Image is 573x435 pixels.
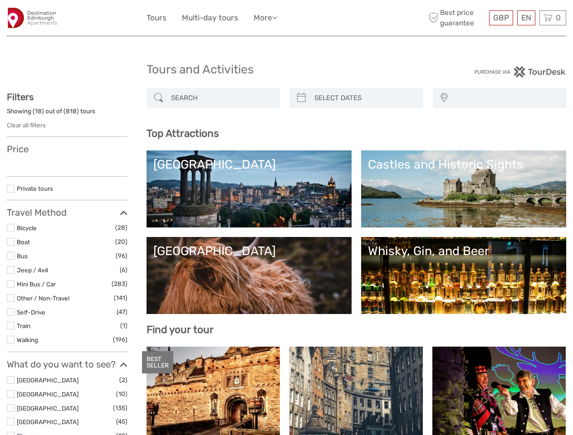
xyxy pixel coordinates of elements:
[17,224,37,232] a: Bicycle
[17,336,38,343] a: Walking
[147,11,167,24] a: Tours
[17,391,78,398] a: [GEOGRAPHIC_DATA]
[493,13,509,22] span: GBP
[17,252,28,260] a: Bus
[7,121,46,129] a: Clear all filters
[17,280,56,288] a: Mini Bus / Car
[116,389,127,399] span: (10)
[66,107,77,116] label: 818
[147,63,426,77] h1: Tours and Activities
[142,351,173,374] div: BEST SELLER
[7,207,127,218] h3: Travel Method
[35,107,42,116] label: 18
[7,107,127,121] div: Showing ( ) out of ( ) tours
[368,244,559,307] a: Whisky, Gin, and Beer
[153,244,345,258] div: [GEOGRAPHIC_DATA]
[182,11,238,24] a: Multi-day tours
[17,309,45,316] a: Self-Drive
[17,322,30,329] a: Train
[17,405,78,412] a: [GEOGRAPHIC_DATA]
[17,266,48,274] a: Jeep / 4x4
[153,157,345,172] div: [GEOGRAPHIC_DATA]
[113,403,127,413] span: (135)
[153,244,345,307] a: [GEOGRAPHIC_DATA]
[426,8,487,28] span: Best price guarantee
[368,157,559,172] div: Castles and Historic Sights
[311,90,419,106] input: SELECT DATES
[116,416,127,427] span: (45)
[112,279,127,289] span: (283)
[115,237,127,247] span: (20)
[17,418,78,425] a: [GEOGRAPHIC_DATA]
[17,295,69,302] a: Other / Non-Travel
[17,185,53,192] a: Private tours
[114,293,127,303] span: (141)
[7,144,127,155] h3: Price
[119,375,127,385] span: (2)
[254,11,277,24] a: More
[120,320,127,331] span: (1)
[7,92,34,102] strong: Filters
[167,90,275,106] input: SEARCH
[517,10,535,25] div: EN
[368,244,559,258] div: Whisky, Gin, and Beer
[368,157,559,221] a: Castles and Historic Sights
[17,238,30,246] a: Boat
[113,334,127,345] span: (196)
[7,359,127,370] h3: What do you want to see?
[554,13,562,22] span: 0
[116,251,127,261] span: (96)
[120,265,127,275] span: (6)
[474,66,566,77] img: PurchaseViaTourDesk.png
[153,157,345,221] a: [GEOGRAPHIC_DATA]
[115,222,127,233] span: (28)
[7,7,59,29] img: 2975-d8c356c1-1139-4765-9adb-83c46dbfa04d_logo_small.jpg
[117,307,127,317] span: (47)
[17,377,78,384] a: [GEOGRAPHIC_DATA]
[147,324,214,336] b: Find your tour
[147,127,219,140] b: Top Attractions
